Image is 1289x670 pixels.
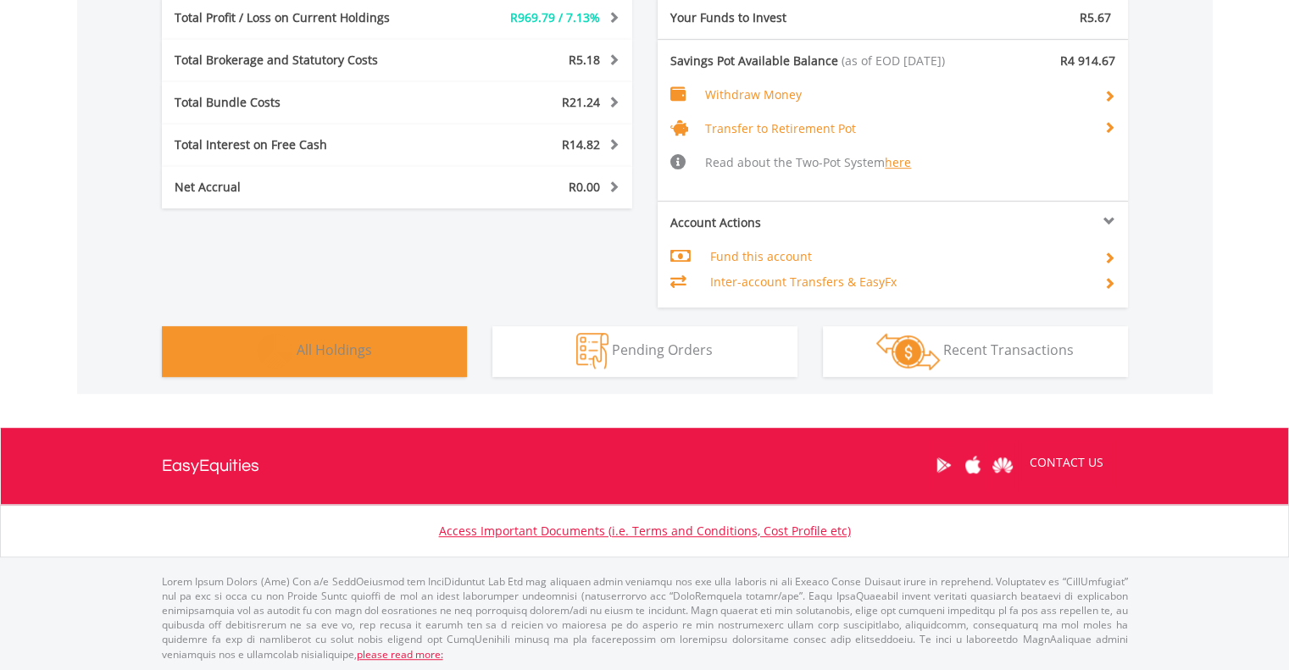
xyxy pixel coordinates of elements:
span: R21.24 [562,94,600,110]
img: transactions-zar-wht.png [876,333,940,370]
a: please read more: [357,647,443,662]
a: Huawei [988,439,1018,491]
div: Total Profit / Loss on Current Holdings [162,9,436,26]
td: Inter-account Transfers & EasyFx [709,269,1090,295]
span: Transfer to Retirement Pot [705,120,856,136]
a: here [885,154,911,170]
span: Withdraw Money [705,86,802,102]
a: Apple [958,439,988,491]
span: Recent Transactions [943,341,1074,359]
a: Google Play [929,439,958,491]
div: Account Actions [658,214,893,231]
button: Recent Transactions [823,326,1128,377]
div: Net Accrual [162,179,436,196]
span: Pending Orders [612,341,713,359]
div: R4 914.67 [1010,53,1128,69]
span: R5.67 [1080,9,1111,25]
button: Pending Orders [492,326,797,377]
span: R5.18 [569,52,600,68]
a: Access Important Documents (i.e. Terms and Conditions, Cost Profile etc) [439,523,851,539]
div: Total Bundle Costs [162,94,436,111]
div: Total Brokerage and Statutory Costs [162,52,436,69]
div: Total Interest on Free Cash [162,136,436,153]
span: All Holdings [297,341,372,359]
img: pending_instructions-wht.png [576,333,608,369]
span: R969.79 / 7.13% [510,9,600,25]
span: Read about the Two-Pot System [705,154,911,170]
div: Your Funds to Invest [658,9,893,26]
p: Lorem Ipsum Dolors (Ame) Con a/e SeddOeiusmod tem InciDiduntut Lab Etd mag aliquaen admin veniamq... [162,574,1128,662]
a: CONTACT US [1018,439,1115,486]
span: Savings Pot Available Balance [670,53,838,69]
button: All Holdings [162,326,467,377]
td: Fund this account [709,244,1090,269]
span: (as of EOD [DATE]) [842,53,945,69]
a: EasyEquities [162,428,259,504]
span: R0.00 [569,179,600,195]
span: R14.82 [562,136,600,152]
img: holdings-wht.png [257,333,293,369]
